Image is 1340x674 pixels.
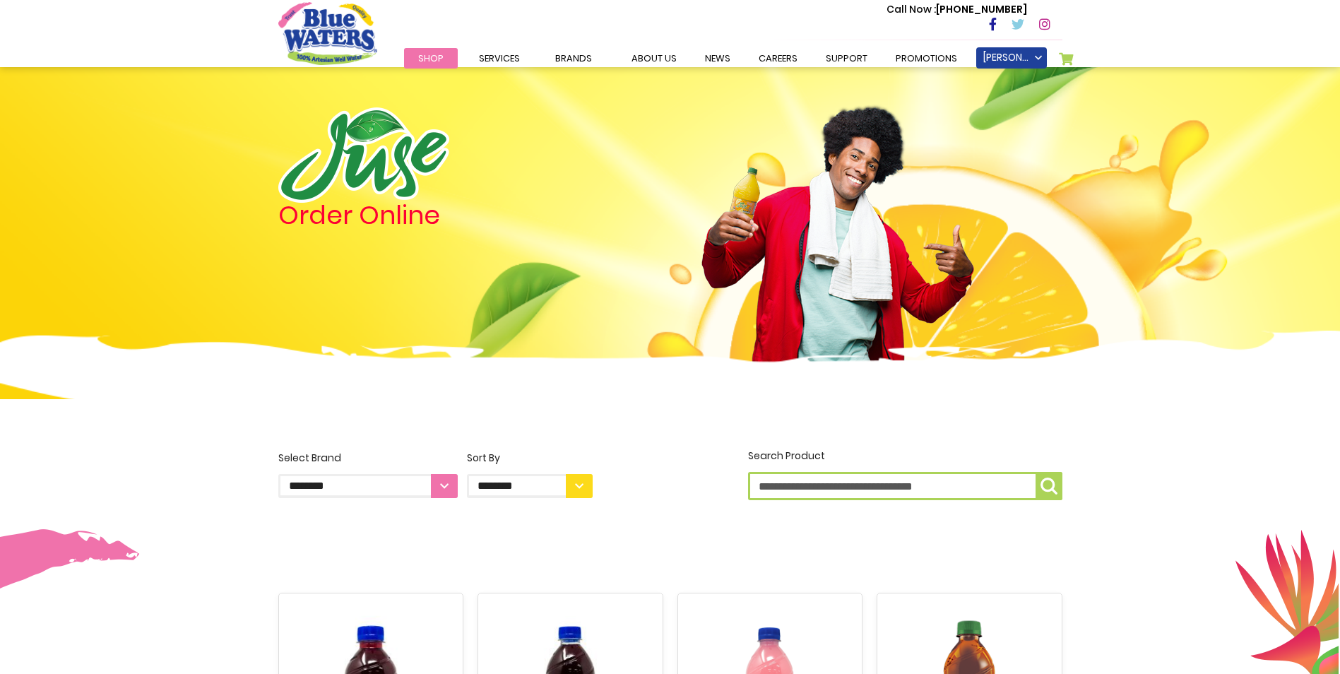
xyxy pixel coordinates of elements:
[745,48,812,69] a: careers
[278,451,458,498] label: Select Brand
[278,2,377,64] a: store logo
[882,48,971,69] a: Promotions
[887,2,936,16] span: Call Now :
[617,48,691,69] a: about us
[748,449,1062,500] label: Search Product
[1036,472,1062,500] button: Search Product
[467,451,593,466] div: Sort By
[479,52,520,65] span: Services
[700,81,976,384] img: man.png
[278,203,593,228] h4: Order Online
[976,47,1047,69] a: [PERSON_NAME]
[555,52,592,65] span: Brands
[812,48,882,69] a: support
[1040,478,1057,495] img: search-icon.png
[691,48,745,69] a: News
[887,2,1027,17] p: [PHONE_NUMBER]
[748,472,1062,500] input: Search Product
[278,474,458,498] select: Select Brand
[467,474,593,498] select: Sort By
[418,52,444,65] span: Shop
[278,107,449,203] img: logo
